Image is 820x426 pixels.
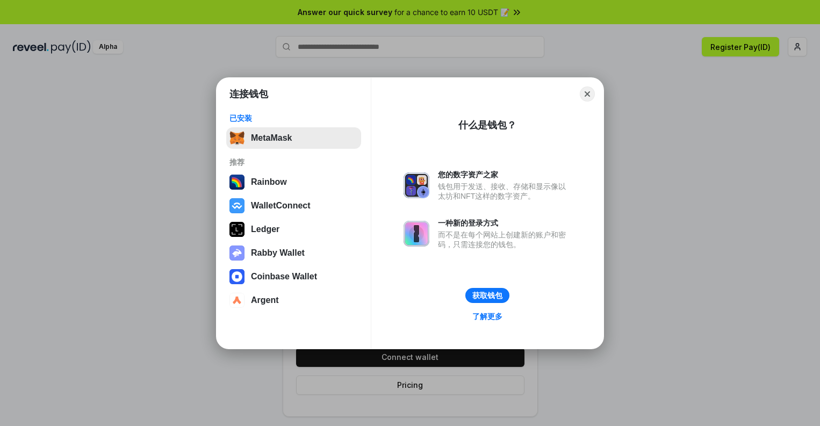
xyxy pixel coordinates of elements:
img: svg+xml,%3Csvg%20width%3D%2228%22%20height%3D%2228%22%20viewBox%3D%220%200%2028%2028%22%20fill%3D... [229,198,244,213]
img: svg+xml,%3Csvg%20width%3D%22120%22%20height%3D%22120%22%20viewBox%3D%220%200%20120%20120%22%20fil... [229,175,244,190]
a: 了解更多 [466,309,509,323]
div: 一种新的登录方式 [438,218,571,228]
button: 获取钱包 [465,288,509,303]
div: 推荐 [229,157,358,167]
h1: 连接钱包 [229,88,268,100]
button: Argent [226,290,361,311]
button: Rabby Wallet [226,242,361,264]
div: Rainbow [251,177,287,187]
div: 已安装 [229,113,358,123]
img: svg+xml,%3Csvg%20xmlns%3D%22http%3A%2F%2Fwww.w3.org%2F2000%2Fsvg%22%20fill%3D%22none%22%20viewBox... [404,172,429,198]
div: 钱包用于发送、接收、存储和显示像以太坊和NFT这样的数字资产。 [438,182,571,201]
img: svg+xml,%3Csvg%20fill%3D%22none%22%20height%3D%2233%22%20viewBox%3D%220%200%2035%2033%22%20width%... [229,131,244,146]
button: Ledger [226,219,361,240]
div: Coinbase Wallet [251,272,317,281]
img: svg+xml,%3Csvg%20xmlns%3D%22http%3A%2F%2Fwww.w3.org%2F2000%2Fsvg%22%20fill%3D%22none%22%20viewBox... [229,246,244,261]
button: Coinbase Wallet [226,266,361,287]
div: WalletConnect [251,201,311,211]
button: Close [580,86,595,102]
img: svg+xml,%3Csvg%20xmlns%3D%22http%3A%2F%2Fwww.w3.org%2F2000%2Fsvg%22%20width%3D%2228%22%20height%3... [229,222,244,237]
div: Ledger [251,225,279,234]
button: Rainbow [226,171,361,193]
div: 而不是在每个网站上创建新的账户和密码，只需连接您的钱包。 [438,230,571,249]
div: 什么是钱包？ [458,119,516,132]
div: 了解更多 [472,312,502,321]
img: svg+xml,%3Csvg%20xmlns%3D%22http%3A%2F%2Fwww.w3.org%2F2000%2Fsvg%22%20fill%3D%22none%22%20viewBox... [404,221,429,247]
div: 获取钱包 [472,291,502,300]
div: Argent [251,295,279,305]
img: svg+xml,%3Csvg%20width%3D%2228%22%20height%3D%2228%22%20viewBox%3D%220%200%2028%2028%22%20fill%3D... [229,293,244,308]
button: WalletConnect [226,195,361,216]
img: svg+xml,%3Csvg%20width%3D%2228%22%20height%3D%2228%22%20viewBox%3D%220%200%2028%2028%22%20fill%3D... [229,269,244,284]
button: MetaMask [226,127,361,149]
div: 您的数字资产之家 [438,170,571,179]
div: MetaMask [251,133,292,143]
div: Rabby Wallet [251,248,305,258]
